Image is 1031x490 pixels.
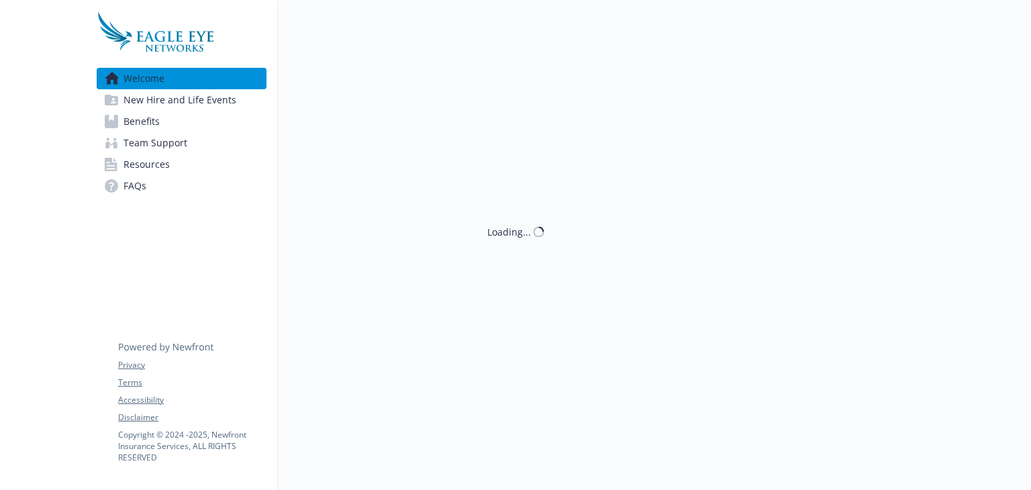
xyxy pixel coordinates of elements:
[118,359,266,371] a: Privacy
[97,175,266,197] a: FAQs
[118,394,266,406] a: Accessibility
[124,89,236,111] span: New Hire and Life Events
[124,68,164,89] span: Welcome
[118,411,266,424] a: Disclaimer
[487,225,531,239] div: Loading...
[97,132,266,154] a: Team Support
[124,132,187,154] span: Team Support
[124,111,160,132] span: Benefits
[124,154,170,175] span: Resources
[97,89,266,111] a: New Hire and Life Events
[124,175,146,197] span: FAQs
[97,154,266,175] a: Resources
[97,68,266,89] a: Welcome
[97,111,266,132] a: Benefits
[118,429,266,463] p: Copyright © 2024 - 2025 , Newfront Insurance Services, ALL RIGHTS RESERVED
[118,377,266,389] a: Terms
